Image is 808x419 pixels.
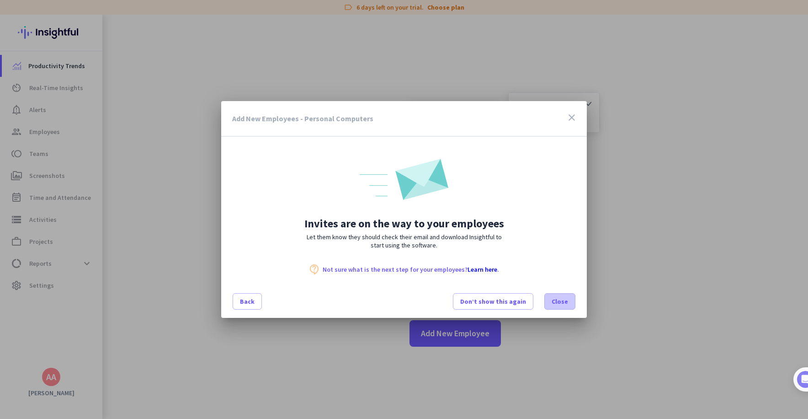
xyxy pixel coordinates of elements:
img: onway [360,159,448,200]
div: 1Add employees [17,156,166,171]
h1: Tasks [78,4,107,20]
div: Close [160,4,177,20]
button: Back [233,293,262,310]
span: Don’t show this again [460,297,526,306]
h3: Add New Employees - Personal Computers [232,115,373,122]
a: Learn here [468,265,497,274]
h2: Invites are on the way to your employees [221,218,587,229]
span: Messages [53,308,85,315]
div: Add employees [35,159,155,168]
p: 4 steps [9,120,32,130]
div: [PERSON_NAME] from Insightful [51,98,150,107]
div: You're just a few steps away from completing the essential app setup [13,68,170,90]
button: Close [544,293,575,310]
a: Show me how [35,220,100,238]
button: Tasks [137,285,183,322]
div: Show me how [35,213,159,238]
div: It's time to add your employees! This is crucial since Insightful will start collecting their act... [35,174,159,213]
i: contact_support [309,264,320,275]
div: 🎊 Welcome to Insightful! 🎊 [13,35,170,68]
span: Tasks [150,308,170,315]
span: Close [552,297,568,306]
button: Don’t show this again [453,293,533,310]
span: Home [13,308,32,315]
p: Not sure what is the next step for your employees? . [323,266,499,273]
p: About 10 minutes [117,120,174,130]
button: Mark as completed [35,257,106,267]
span: Help [107,308,122,315]
button: Help [91,285,137,322]
span: Back [240,297,255,306]
p: Let them know they should check their email and download Insightful to start using the software. [221,233,587,249]
img: Profile image for Tamara [32,96,47,110]
i: close [566,112,577,123]
button: Messages [46,285,91,322]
